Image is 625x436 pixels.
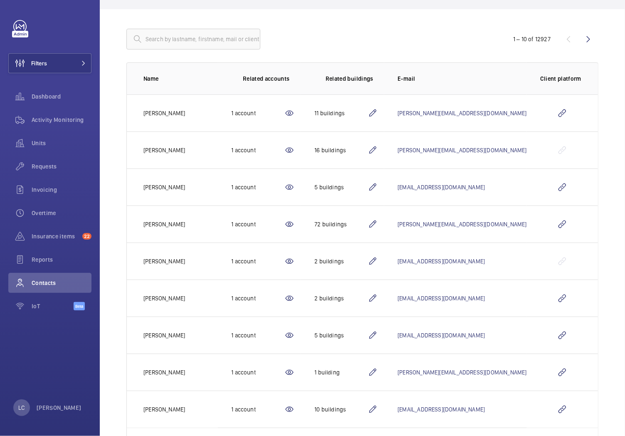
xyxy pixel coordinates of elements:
div: 1 account [231,257,284,265]
span: 22 [82,233,91,240]
div: 1 account [231,368,284,377]
div: 72 buildings [314,220,368,228]
p: LC [18,404,25,412]
p: E-mail [398,74,526,83]
div: 1 account [231,331,284,339]
input: Search by lastname, firstname, mail or client [126,29,260,50]
div: 1 account [231,109,284,117]
p: [PERSON_NAME] [143,331,185,339]
div: 1 building [314,368,368,377]
span: Dashboard [32,92,91,101]
p: Related accounts [243,74,290,83]
a: [EMAIL_ADDRESS][DOMAIN_NAME] [398,258,485,265]
div: 11 buildings [314,109,368,117]
div: 1 account [231,294,284,302]
a: [EMAIL_ADDRESS][DOMAIN_NAME] [398,184,485,191]
span: Requests [32,162,91,171]
p: Client platform [540,74,581,83]
span: Filters [31,59,47,67]
p: [PERSON_NAME] [143,109,185,117]
button: Filters [8,53,91,73]
span: Units [32,139,91,147]
div: 1 account [231,183,284,191]
p: Name [143,74,218,83]
a: [EMAIL_ADDRESS][DOMAIN_NAME] [398,295,485,302]
a: [PERSON_NAME][EMAIL_ADDRESS][DOMAIN_NAME] [398,110,526,116]
span: Contacts [32,279,91,287]
div: 1 account [231,146,284,154]
p: [PERSON_NAME] [143,257,185,265]
div: 2 buildings [314,257,368,265]
span: Invoicing [32,186,91,194]
p: [PERSON_NAME] [143,294,185,302]
a: [EMAIL_ADDRESS][DOMAIN_NAME] [398,332,485,339]
span: Reports [32,255,91,264]
a: [EMAIL_ADDRESS][DOMAIN_NAME] [398,406,485,413]
span: Insurance items [32,232,79,240]
a: [PERSON_NAME][EMAIL_ADDRESS][DOMAIN_NAME] [398,369,526,376]
p: [PERSON_NAME] [143,368,185,377]
span: Beta [74,302,85,310]
p: [PERSON_NAME] [143,146,185,154]
div: 5 buildings [314,183,368,191]
div: 1 account [231,405,284,414]
p: [PERSON_NAME] [143,220,185,228]
span: Overtime [32,209,91,217]
p: [PERSON_NAME] [143,405,185,414]
div: 2 buildings [314,294,368,302]
span: Activity Monitoring [32,116,91,124]
p: [PERSON_NAME] [37,404,82,412]
a: [PERSON_NAME][EMAIL_ADDRESS][DOMAIN_NAME] [398,147,526,154]
div: 16 buildings [314,146,368,154]
span: IoT [32,302,74,310]
p: Related buildings [326,74,373,83]
div: 1 account [231,220,284,228]
div: 5 buildings [314,331,368,339]
p: [PERSON_NAME] [143,183,185,191]
div: 1 – 10 of 12927 [513,35,551,43]
div: 10 buildings [314,405,368,414]
a: [PERSON_NAME][EMAIL_ADDRESS][DOMAIN_NAME] [398,221,526,228]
